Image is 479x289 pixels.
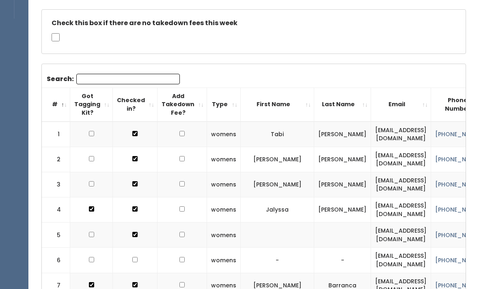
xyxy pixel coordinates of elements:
[207,197,241,223] td: womens
[70,88,113,121] th: Got Tagging Kit?: activate to sort column ascending
[371,197,431,223] td: [EMAIL_ADDRESS][DOMAIN_NAME]
[371,88,431,121] th: Email: activate to sort column ascending
[42,88,70,121] th: #: activate to sort column descending
[314,147,371,172] td: [PERSON_NAME]
[207,172,241,197] td: womens
[42,248,70,273] td: 6
[207,122,241,147] td: womens
[42,122,70,147] td: 1
[314,88,371,121] th: Last Name: activate to sort column ascending
[241,122,314,147] td: Tabi
[42,147,70,172] td: 2
[158,88,207,121] th: Add Takedown Fee?: activate to sort column ascending
[371,248,431,273] td: [EMAIL_ADDRESS][DOMAIN_NAME]
[314,197,371,223] td: [PERSON_NAME]
[207,248,241,273] td: womens
[241,197,314,223] td: Jalyssa
[371,223,431,248] td: [EMAIL_ADDRESS][DOMAIN_NAME]
[371,147,431,172] td: [EMAIL_ADDRESS][DOMAIN_NAME]
[207,88,241,121] th: Type: activate to sort column ascending
[52,19,456,27] h5: Check this box if there are no takedown fees this week
[241,248,314,273] td: -
[47,74,180,84] label: Search:
[241,147,314,172] td: [PERSON_NAME]
[42,172,70,197] td: 3
[207,223,241,248] td: womens
[207,147,241,172] td: womens
[42,223,70,248] td: 5
[371,172,431,197] td: [EMAIL_ADDRESS][DOMAIN_NAME]
[113,88,158,121] th: Checked in?: activate to sort column ascending
[241,88,314,121] th: First Name: activate to sort column ascending
[371,122,431,147] td: [EMAIL_ADDRESS][DOMAIN_NAME]
[314,172,371,197] td: [PERSON_NAME]
[241,172,314,197] td: [PERSON_NAME]
[76,74,180,84] input: Search:
[314,122,371,147] td: [PERSON_NAME]
[42,197,70,223] td: 4
[314,248,371,273] td: -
